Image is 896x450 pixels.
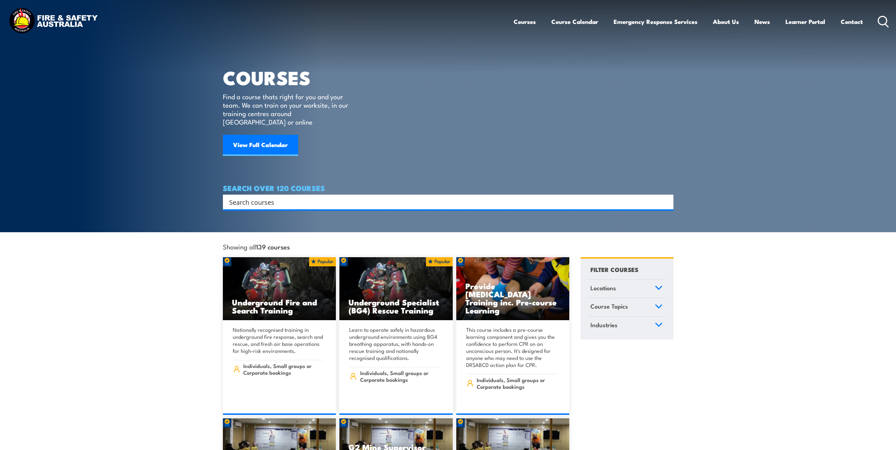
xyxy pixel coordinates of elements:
[587,280,666,298] a: Locations
[231,197,659,207] form: Search form
[223,135,298,156] a: View Full Calendar
[614,12,697,31] a: Emergency Response Services
[587,317,666,335] a: Industries
[223,257,336,321] img: Underground mine rescue
[841,12,863,31] a: Contact
[754,12,770,31] a: News
[477,376,557,390] span: Individuals, Small groups or Corporate bookings
[360,369,441,383] span: Individuals, Small groups or Corporate bookings
[713,12,739,31] a: About Us
[551,12,598,31] a: Course Calendar
[223,69,358,85] h1: COURSES
[232,298,327,314] h3: Underground Fire and Search Training
[785,12,825,31] a: Learner Portal
[256,242,290,251] strong: 139 courses
[456,257,570,321] a: Provide [MEDICAL_DATA] Training inc. Pre-course Learning
[514,12,536,31] a: Courses
[243,362,324,376] span: Individuals, Small groups or Corporate bookings
[590,302,628,311] span: Course Topics
[466,326,558,368] p: This course includes a pre-course learning component and gives you the confidence to perform CPR ...
[587,298,666,316] a: Course Topics
[590,283,616,293] span: Locations
[349,326,441,361] p: Learn to operate safely in hazardous underground environments using BG4 breathing apparatus, with...
[349,298,444,314] h3: Underground Specialist (BG4) Rescue Training
[465,282,560,314] h3: Provide [MEDICAL_DATA] Training inc. Pre-course Learning
[590,265,638,274] h4: FILTER COURSES
[339,257,453,321] img: Underground mine rescue
[229,197,658,207] input: Search input
[590,320,618,330] span: Industries
[223,257,336,321] a: Underground Fire and Search Training
[456,257,570,321] img: Low Voltage Rescue and Provide CPR
[223,243,290,250] span: Showing all
[233,326,324,354] p: Nationally recognised training in underground fire response, search and rescue, and fresh air bas...
[223,92,351,126] p: Find a course thats right for you and your team. We can train on your worksite, in our training c...
[339,257,453,321] a: Underground Specialist (BG4) Rescue Training
[223,184,673,192] h4: SEARCH OVER 120 COURSES
[661,197,671,207] button: Search magnifier button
